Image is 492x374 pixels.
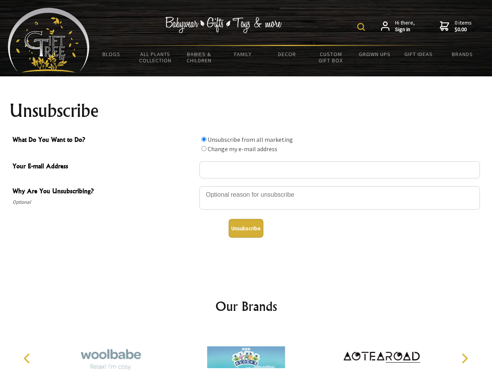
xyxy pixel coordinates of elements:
[12,186,196,198] span: Why Are You Unsubscribing?
[12,161,196,173] span: Your E-mail Address
[229,219,263,238] button: Unsubscribe
[90,46,134,62] a: BLOGS
[455,19,472,33] span: 0 items
[208,145,277,153] label: Change my e-mail address
[19,350,37,367] button: Previous
[177,46,221,69] a: Babies & Children
[199,186,480,210] textarea: Why Are You Unsubscribing?
[440,19,472,33] a: 0 items$0.00
[201,137,206,142] input: What Do You Want to Do?
[395,19,415,33] span: Hi there,
[165,17,282,33] img: Babywear - Gifts - Toys & more
[8,8,90,72] img: Babyware - Gifts - Toys and more...
[9,101,483,120] h1: Unsubscribe
[12,135,196,146] span: What Do You Want to Do?
[397,46,441,62] a: Gift Ideas
[16,297,477,316] h2: Our Brands
[395,26,415,33] strong: Sign in
[456,350,473,367] button: Next
[12,198,196,207] span: Optional
[309,46,353,69] a: Custom Gift Box
[455,26,472,33] strong: $0.00
[265,46,309,62] a: Decor
[201,146,206,151] input: What Do You Want to Do?
[353,46,397,62] a: Grown Ups
[134,46,178,69] a: All Plants Collection
[199,161,480,178] input: Your E-mail Address
[441,46,485,62] a: Brands
[208,136,293,143] label: Unsubscribe from all marketing
[221,46,265,62] a: Family
[357,23,365,31] img: product search
[381,19,415,33] a: Hi there,Sign in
